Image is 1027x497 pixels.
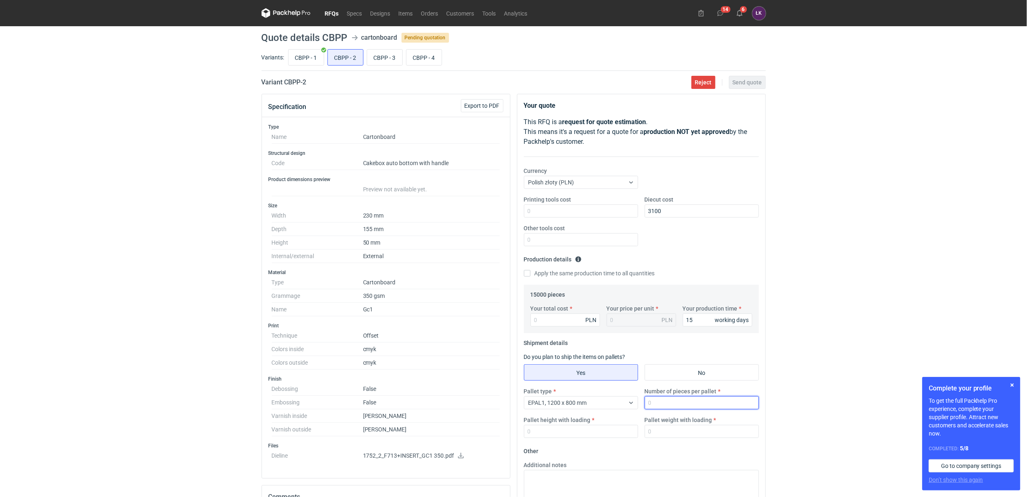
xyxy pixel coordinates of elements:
span: Export to PDF [465,103,500,109]
dd: Gc1 [363,303,500,316]
a: Go to company settings [929,459,1014,472]
p: This RFQ is a . This means it's a request for a quote for a by the Packhelp's customer. [524,117,759,147]
span: Preview not available yet. [363,186,427,193]
dd: 230 mm [363,209,500,222]
button: Skip for now [1007,380,1017,390]
span: Polish złoty (PLN) [528,179,574,186]
dd: Offset [363,329,500,343]
span: EPAL1, 1200 x 800 mm [528,399,587,406]
span: Pending quotation [402,33,449,43]
dt: Colors inside [272,343,363,356]
dt: Width [272,209,363,222]
dd: Cakebox auto bottom with handle [363,157,500,170]
div: PLN [662,316,673,324]
label: Pallet weight with loading [645,416,712,424]
label: Yes [524,364,638,381]
dd: Cartonboard [363,276,500,289]
a: Customers [442,8,479,18]
label: CBPP - 3 [367,49,403,66]
label: Your price per unit [607,304,655,313]
input: 0 [524,204,638,218]
dt: Dieline [272,449,363,465]
button: Send quote [729,76,766,89]
button: Don’t show this again [929,476,983,484]
label: Pallet type [524,387,552,395]
dt: Internal/external [272,250,363,263]
input: 0 [645,425,759,438]
h3: Product dimensions preview [269,176,503,183]
dt: Colors outside [272,356,363,370]
legend: Production details [524,253,582,263]
p: 1752_2_F713+INSERT_GC1 350.pdf [363,452,500,460]
dt: Embossing [272,396,363,409]
button: Reject [691,76,716,89]
label: Additional notes [524,461,567,469]
dt: Code [272,157,363,170]
dt: Varnish inside [272,409,363,423]
label: Diecut cost [645,195,674,204]
h1: Quote details CBPP [262,33,348,43]
label: Other tools cost [524,224,565,232]
a: Designs [366,8,395,18]
h1: Complete your profile [929,384,1014,393]
p: To get the full Packhelp Pro experience, complete your supplier profile. Attract new customers an... [929,397,1014,438]
input: 0 [683,313,752,327]
div: Completed: [929,444,1014,453]
label: Pallet height with loading [524,416,591,424]
label: CBPP - 1 [288,49,324,66]
dd: False [363,396,500,409]
label: Currency [524,167,547,175]
strong: production NOT yet approved [644,128,730,136]
strong: 5 / 8 [960,445,968,452]
button: ŁK [752,7,766,20]
dt: Technique [272,329,363,343]
label: CBPP - 4 [406,49,442,66]
dd: External [363,250,500,263]
button: Export to PDF [461,99,503,112]
a: Tools [479,8,500,18]
dt: Type [272,276,363,289]
h3: Structural design [269,150,503,157]
input: 0 [524,425,638,438]
label: Printing tools cost [524,195,571,204]
label: Variants: [262,53,284,61]
dd: [PERSON_NAME] [363,423,500,436]
dt: Height [272,236,363,250]
dt: Depth [272,222,363,236]
dd: cmyk [363,356,500,370]
div: working days [715,316,749,324]
div: PLN [586,316,597,324]
legend: 15000 pieces [530,288,565,298]
label: Apply the same production time to all quantities [524,269,655,277]
strong: Your quote [524,102,556,109]
dt: Name [272,130,363,144]
a: Items [395,8,417,18]
div: cartonboard [361,33,397,43]
legend: Other [524,445,539,454]
div: Łukasz Kowalski [752,7,766,20]
label: No [645,364,759,381]
dt: Varnish outside [272,423,363,436]
label: Your total cost [530,304,569,313]
a: Orders [417,8,442,18]
button: 14 [714,7,727,20]
dt: Debossing [272,382,363,396]
h3: Print [269,322,503,329]
dd: cmyk [363,343,500,356]
button: Specification [269,97,307,117]
legend: Shipment details [524,336,568,346]
dd: [PERSON_NAME] [363,409,500,423]
input: 0 [530,313,600,327]
svg: Packhelp Pro [262,8,311,18]
h2: Variant CBPP - 2 [262,77,307,87]
h3: Material [269,269,503,276]
input: 0 [645,204,759,218]
label: CBPP - 2 [327,49,363,66]
dd: False [363,382,500,396]
h3: Files [269,443,503,449]
input: 0 [645,396,759,409]
dt: Name [272,303,363,316]
input: 0 [524,233,638,246]
h3: Size [269,202,503,209]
